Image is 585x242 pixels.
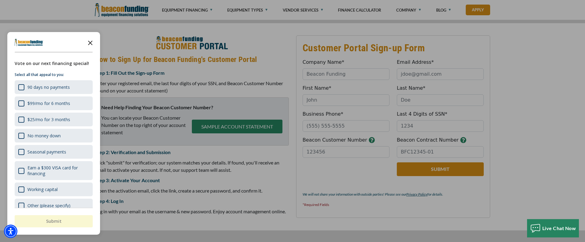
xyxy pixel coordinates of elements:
div: $99/mo for 6 months [15,96,93,110]
div: Earn a $300 VISA card for financing [27,165,89,176]
div: Seasonal payments [15,145,93,159]
div: 90 days no payments [27,84,70,90]
div: Working capital [27,186,58,192]
button: Live Chat Now [527,219,579,237]
div: Other (please specify) [27,203,70,208]
span: Live Chat Now [542,225,576,231]
div: Seasonal payments [27,149,66,155]
div: $25/mo for 3 months [27,117,70,122]
div: $99/mo for 6 months [27,100,70,106]
div: Survey [7,32,100,235]
div: Earn a $300 VISA card for financing [15,161,93,180]
div: Accessibility Menu [4,225,17,238]
img: Company logo [15,39,43,46]
div: Vote on our next financing special! [15,60,93,67]
div: 90 days no payments [15,80,93,94]
div: Other (please specify) [15,199,93,212]
p: Select all that appeal to you: [15,72,93,78]
div: No money down [15,129,93,143]
div: No money down [27,133,61,139]
button: Submit [15,215,93,227]
div: $25/mo for 3 months [15,113,93,126]
div: Working capital [15,182,93,196]
button: Close the survey [84,36,96,49]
